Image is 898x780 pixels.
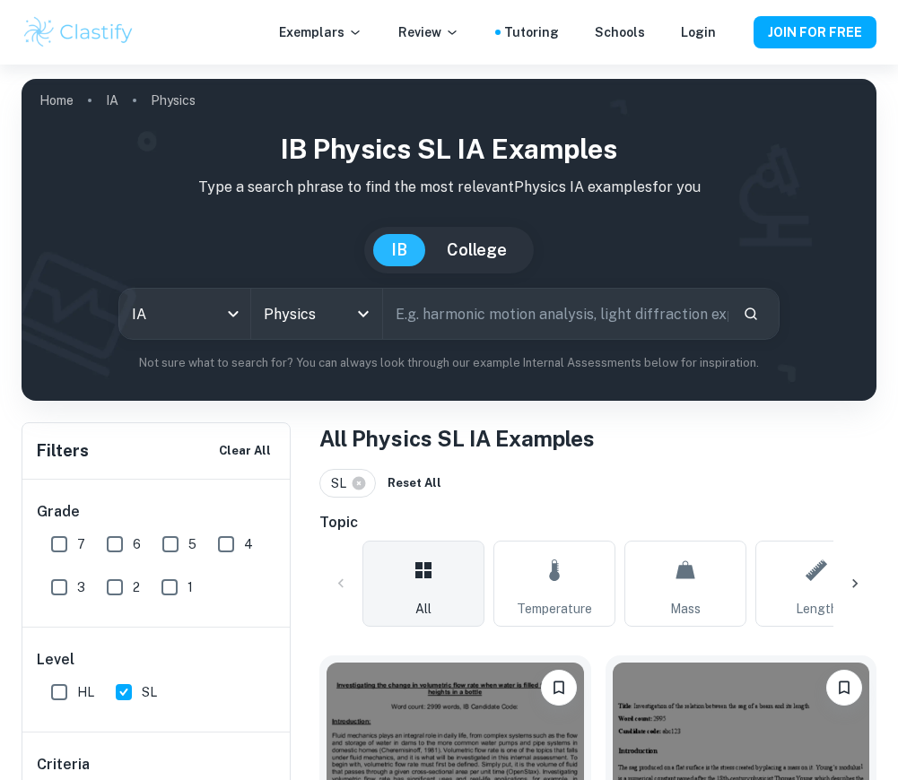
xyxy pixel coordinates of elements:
[36,177,862,198] p: Type a search phrase to find the most relevant Physics IA examples for you
[730,28,739,37] button: Help and Feedback
[36,129,862,169] h1: IB Physics SL IA examples
[796,599,838,619] span: Length
[37,438,89,464] h6: Filters
[319,469,376,498] div: SL
[736,299,766,329] button: Search
[142,682,157,702] span: SL
[517,599,592,619] span: Temperature
[351,301,376,326] button: Open
[214,438,275,464] button: Clear All
[429,234,525,266] button: College
[119,289,250,339] div: IA
[319,512,876,533] h6: Topic
[279,22,362,42] p: Exemplars
[133,534,141,554] span: 6
[754,16,876,48] button: JOIN FOR FREE
[106,88,118,113] a: IA
[383,470,446,497] button: Reset All
[22,79,876,401] img: profile cover
[37,501,277,523] h6: Grade
[133,577,140,597] span: 2
[681,22,716,42] a: Login
[373,234,425,266] button: IB
[188,534,196,554] span: 5
[36,354,862,372] p: Not sure what to search for? You can always look through our example Internal Assessments below f...
[319,422,876,455] h1: All Physics SL IA Examples
[77,534,85,554] span: 7
[39,88,74,113] a: Home
[244,534,253,554] span: 4
[595,22,645,42] a: Schools
[37,649,277,671] h6: Level
[331,473,354,493] span: SL
[22,14,135,50] img: Clastify logo
[77,577,85,597] span: 3
[398,22,459,42] p: Review
[187,577,193,597] span: 1
[415,599,432,619] span: All
[541,670,577,706] button: Please log in to bookmark exemplars
[504,22,559,42] a: Tutoring
[826,670,862,706] button: Please log in to bookmark exemplars
[77,682,94,702] span: HL
[151,91,196,110] p: Physics
[37,754,90,776] h6: Criteria
[383,289,728,339] input: E.g. harmonic motion analysis, light diffraction experiments, sliding objects down a ramp...
[670,599,701,619] span: Mass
